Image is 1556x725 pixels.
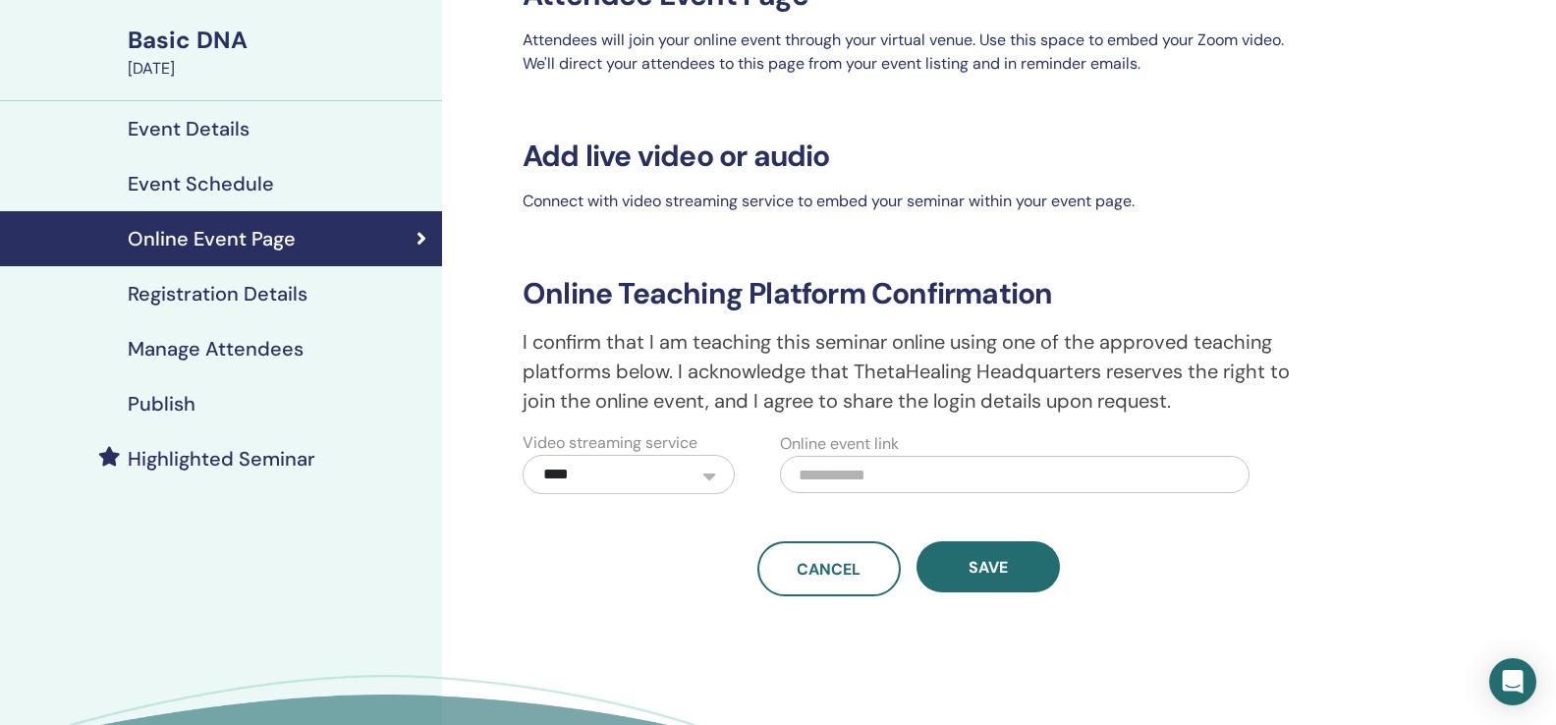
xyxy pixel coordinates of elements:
[511,28,1306,76] p: Attendees will join your online event through your virtual venue. Use this space to embed your Zo...
[1489,658,1536,705] div: Open Intercom Messenger
[511,190,1306,213] p: Connect with video streaming service to embed your seminar within your event page.
[128,172,274,195] h4: Event Schedule
[780,432,899,456] label: Online event link
[797,559,861,580] span: Cancel
[969,557,1008,578] span: Save
[128,337,304,361] h4: Manage Attendees
[511,327,1306,416] p: I confirm that I am teaching this seminar online using one of the approved teaching platforms bel...
[128,447,315,471] h4: Highlighted Seminar
[128,392,195,416] h4: Publish
[116,24,442,81] a: Basic DNA[DATE]
[128,24,430,57] div: Basic DNA
[128,227,296,251] h4: Online Event Page
[128,282,307,306] h4: Registration Details
[511,139,1306,174] h3: Add live video or audio
[917,541,1060,592] button: Save
[757,541,901,596] a: Cancel
[128,57,430,81] div: [DATE]
[511,276,1306,311] h3: Online Teaching Platform Confirmation
[128,117,250,140] h4: Event Details
[523,431,697,455] label: Video streaming service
